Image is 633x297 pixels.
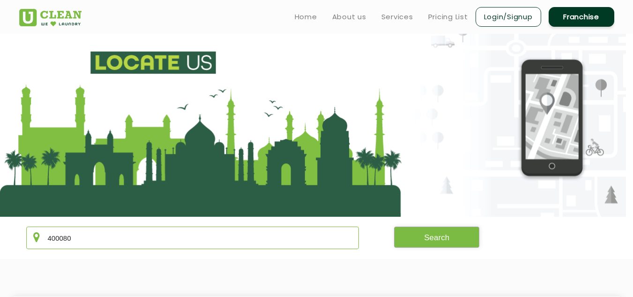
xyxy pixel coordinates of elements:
button: Search [394,227,479,248]
a: Login/Signup [476,7,541,27]
a: About us [332,11,366,23]
input: Enter city/area/pin Code [26,227,359,249]
a: Home [295,11,317,23]
a: Franchise [549,7,614,27]
a: Services [381,11,413,23]
img: UClean Laundry and Dry Cleaning [19,9,82,26]
a: Pricing List [428,11,468,23]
